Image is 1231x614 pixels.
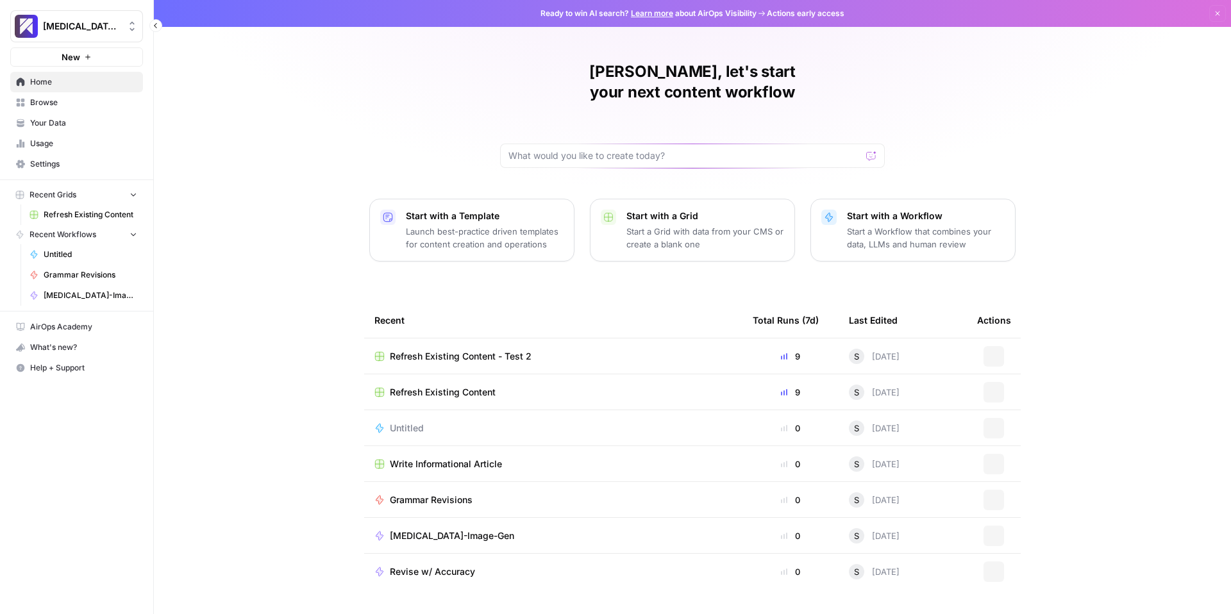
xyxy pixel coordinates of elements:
a: Your Data [10,113,143,133]
div: 0 [753,458,828,470]
a: Revise w/ Accuracy [374,565,732,578]
button: Help + Support [10,358,143,378]
span: AirOps Academy [30,321,137,333]
span: S [854,386,859,399]
div: [DATE] [849,492,900,508]
div: Recent [374,303,732,338]
span: S [854,565,859,578]
span: Actions early access [767,8,844,19]
a: Grammar Revisions [24,265,143,285]
a: Refresh Existing Content [374,386,732,399]
div: 9 [753,386,828,399]
div: Last Edited [849,303,898,338]
button: Workspace: Overjet - Test [10,10,143,42]
div: [DATE] [849,385,900,400]
span: S [854,422,859,435]
span: Browse [30,97,137,108]
a: Home [10,72,143,92]
div: 0 [753,494,828,506]
span: Untitled [390,422,424,435]
span: New [62,51,80,63]
a: Browse [10,92,143,113]
a: Refresh Existing Content - Test 2 [374,350,732,363]
a: AirOps Academy [10,317,143,337]
div: [DATE] [849,564,900,579]
a: Refresh Existing Content [24,204,143,225]
p: Start a Workflow that combines your data, LLMs and human review [847,225,1005,251]
span: S [854,529,859,542]
a: [MEDICAL_DATA]-Image-Gen [374,529,732,542]
div: [DATE] [849,456,900,472]
span: Recent Workflows [29,229,96,240]
span: Refresh Existing Content [390,386,496,399]
a: [MEDICAL_DATA]-Image-Gen [24,285,143,306]
div: [DATE] [849,420,900,436]
div: What's new? [11,338,142,357]
span: [MEDICAL_DATA] - Test [43,20,121,33]
p: Launch best-practice driven templates for content creation and operations [406,225,564,251]
span: Settings [30,158,137,170]
div: 0 [753,529,828,542]
a: Untitled [374,422,732,435]
div: [DATE] [849,528,900,543]
span: Write Informational Article [390,458,502,470]
a: Grammar Revisions [374,494,732,506]
a: Usage [10,133,143,154]
button: What's new? [10,337,143,358]
input: What would you like to create today? [508,149,861,162]
div: Total Runs (7d) [753,303,819,338]
span: Grammar Revisions [390,494,473,506]
button: Recent Grids [10,185,143,204]
a: Learn more [631,8,673,18]
span: Refresh Existing Content [44,209,137,220]
div: 0 [753,565,828,578]
div: [DATE] [849,349,900,364]
span: Revise w/ Accuracy [390,565,475,578]
div: Actions [977,303,1011,338]
button: Start with a WorkflowStart a Workflow that combines your data, LLMs and human review [810,199,1016,261]
span: Untitled [44,249,137,260]
span: Recent Grids [29,189,76,201]
span: Ready to win AI search? about AirOps Visibility [540,8,757,19]
a: Untitled [24,244,143,265]
span: Your Data [30,117,137,129]
button: Start with a TemplateLaunch best-practice driven templates for content creation and operations [369,199,574,261]
button: Recent Workflows [10,225,143,244]
div: 0 [753,422,828,435]
p: Start with a Grid [626,210,784,222]
h1: [PERSON_NAME], let's start your next content workflow [500,62,885,103]
img: Overjet - Test Logo [15,15,38,38]
span: S [854,494,859,506]
span: Refresh Existing Content - Test 2 [390,350,532,363]
p: Start a Grid with data from your CMS or create a blank one [626,225,784,251]
span: S [854,458,859,470]
span: [MEDICAL_DATA]-Image-Gen [390,529,514,542]
p: Start with a Template [406,210,564,222]
a: Write Informational Article [374,458,732,470]
span: S [854,350,859,363]
span: Grammar Revisions [44,269,137,281]
span: Usage [30,138,137,149]
a: Settings [10,154,143,174]
p: Start with a Workflow [847,210,1005,222]
div: 9 [753,350,828,363]
button: Start with a GridStart a Grid with data from your CMS or create a blank one [590,199,795,261]
button: New [10,47,143,67]
span: Home [30,76,137,88]
span: Help + Support [30,362,137,374]
span: [MEDICAL_DATA]-Image-Gen [44,290,137,301]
